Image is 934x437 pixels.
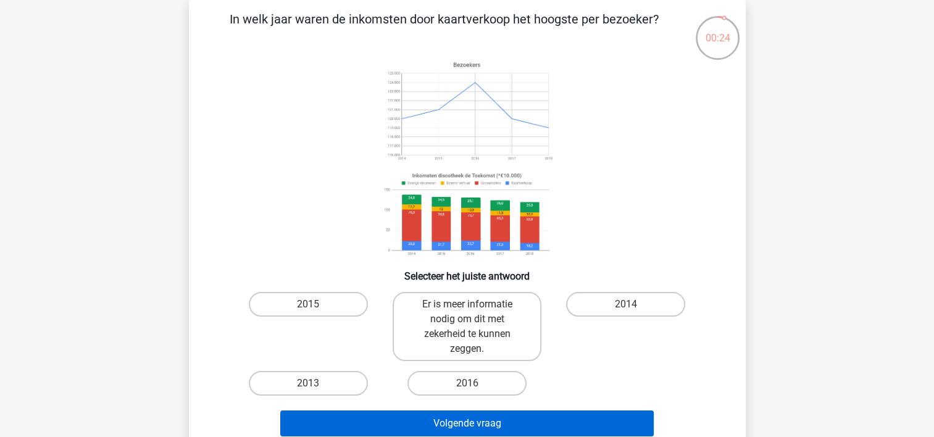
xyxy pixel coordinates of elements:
label: 2015 [249,292,368,317]
label: 2013 [249,371,368,396]
label: 2014 [566,292,685,317]
label: 2016 [407,371,527,396]
p: In welk jaar waren de inkomsten door kaartverkoop het hoogste per bezoeker? [209,10,680,47]
label: Er is meer informatie nodig om dit met zekerheid te kunnen zeggen. [393,292,541,361]
h6: Selecteer het juiste antwoord [209,260,726,282]
button: Volgende vraag [280,410,654,436]
div: 00:24 [694,15,741,46]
